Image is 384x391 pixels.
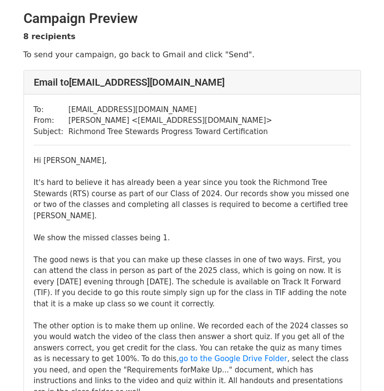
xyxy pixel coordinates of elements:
[34,232,351,244] div: We show the missed classes being 1.
[68,104,272,115] td: [EMAIL_ADDRESS][DOMAIN_NAME]
[34,76,351,88] h4: Email to [EMAIL_ADDRESS][DOMAIN_NAME]
[179,354,287,363] a: go to the Google Drive Folder
[190,366,222,374] span: Make Up
[68,126,272,138] td: Richmond Tree Stewards Progress Toward Certification
[34,115,68,126] td: From:
[34,254,351,310] div: The good news is that you can make up these classes in one of two ways. First, you can attend the...
[23,10,361,27] h2: Campaign Preview
[23,32,76,41] strong: 8 recipients
[34,126,68,138] td: Subject:
[23,49,361,60] p: To send your campaign, go back to Gmail and click "Send".
[68,115,272,126] td: [PERSON_NAME] < [EMAIL_ADDRESS][DOMAIN_NAME] >
[34,155,351,221] div: Hi [PERSON_NAME], It's hard to believe it has already been a year since you took the Richmond Tre...
[34,104,68,115] td: To:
